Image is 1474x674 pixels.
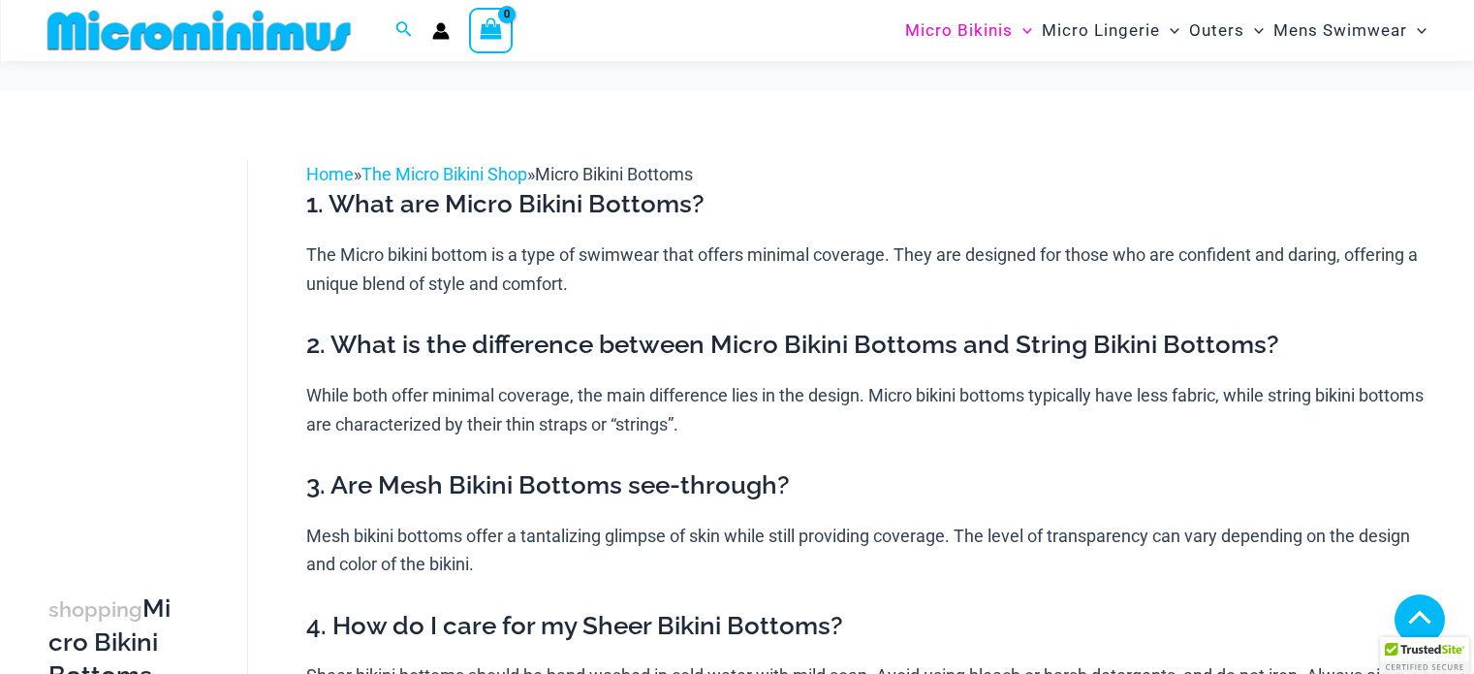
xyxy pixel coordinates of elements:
a: Search icon link [395,18,413,43]
p: The Micro bikini bottom is a type of swimwear that offers minimal coverage. They are designed for... [306,241,1434,298]
nav: Site Navigation [897,3,1435,58]
h3: 3. Are Mesh Bikini Bottoms see-through? [306,469,1434,502]
h3: 4. How do I care for my Sheer Bikini Bottoms? [306,610,1434,643]
a: Mens SwimwearMenu ToggleMenu Toggle [1269,6,1431,55]
span: Micro Bikini Bottoms [535,164,693,184]
a: Home [306,164,354,184]
h3: 1. What are Micro Bikini Bottoms? [306,188,1434,221]
span: Menu Toggle [1013,6,1032,55]
a: OutersMenu ToggleMenu Toggle [1184,6,1269,55]
span: Micro Lingerie [1042,6,1160,55]
span: Menu Toggle [1407,6,1427,55]
span: shopping [48,597,142,622]
span: Menu Toggle [1160,6,1179,55]
a: The Micro Bikini Shop [361,164,527,184]
a: View Shopping Cart, empty [469,8,514,52]
a: Account icon link [432,22,450,40]
div: TrustedSite Certified [1380,637,1469,674]
img: MM SHOP LOGO FLAT [40,9,359,52]
span: Micro Bikinis [905,6,1013,55]
span: Menu Toggle [1244,6,1264,55]
a: Micro LingerieMenu ToggleMenu Toggle [1037,6,1184,55]
a: Micro BikinisMenu ToggleMenu Toggle [900,6,1037,55]
span: » » [306,164,693,184]
p: Mesh bikini bottoms offer a tantalizing glimpse of skin while still providing coverage. The level... [306,522,1434,579]
span: Outers [1189,6,1244,55]
span: Mens Swimwear [1273,6,1407,55]
p: While both offer minimal coverage, the main difference lies in the design. Micro bikini bottoms t... [306,381,1434,438]
iframe: TrustedSite Certified [48,144,223,532]
h3: 2. What is the difference between Micro Bikini Bottoms and String Bikini Bottoms? [306,329,1434,362]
